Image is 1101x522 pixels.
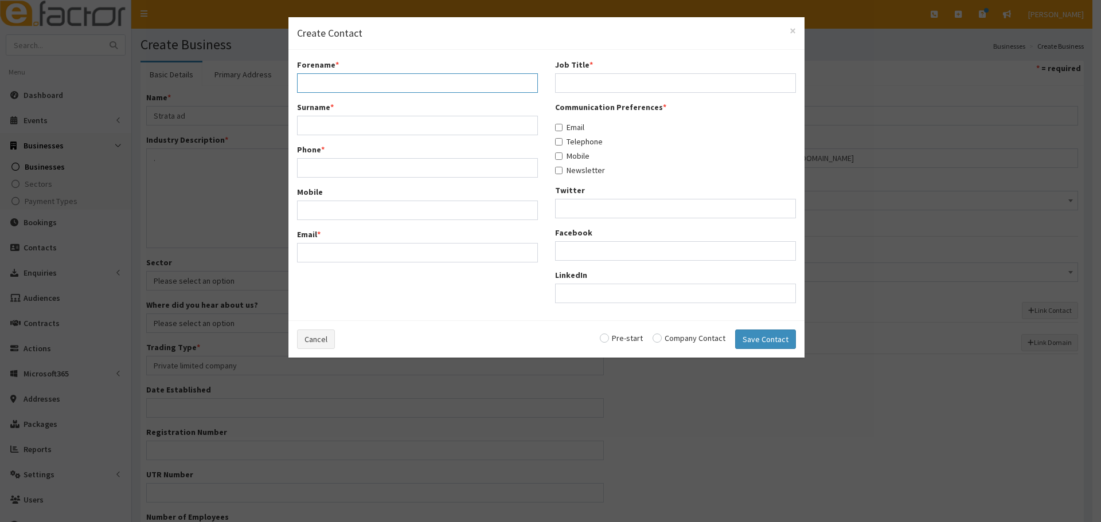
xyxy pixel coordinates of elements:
label: Job Title [555,59,593,70]
button: Close [790,25,796,37]
label: Company Contact [653,334,725,342]
label: Mobile [555,150,589,162]
label: Facebook [555,227,592,238]
h4: Create Contact [297,26,796,41]
label: Forename [297,59,339,70]
label: Newsletter [555,164,605,176]
label: Pre-start [600,334,643,342]
span: × [790,23,796,38]
label: Phone [297,144,325,155]
label: Telephone [555,136,603,147]
label: Surname [297,101,334,113]
input: Newsletter [555,167,563,174]
label: Mobile [297,186,323,198]
label: Twitter [555,185,585,196]
input: Email [555,124,563,131]
label: Communication Preferences [555,101,666,113]
button: Save Contact [735,329,796,349]
label: LinkedIn [555,269,587,281]
input: Telephone [555,138,563,146]
label: Email [555,121,584,133]
input: Mobile [555,152,563,160]
label: Email [297,229,321,240]
button: Cancel [297,329,335,349]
